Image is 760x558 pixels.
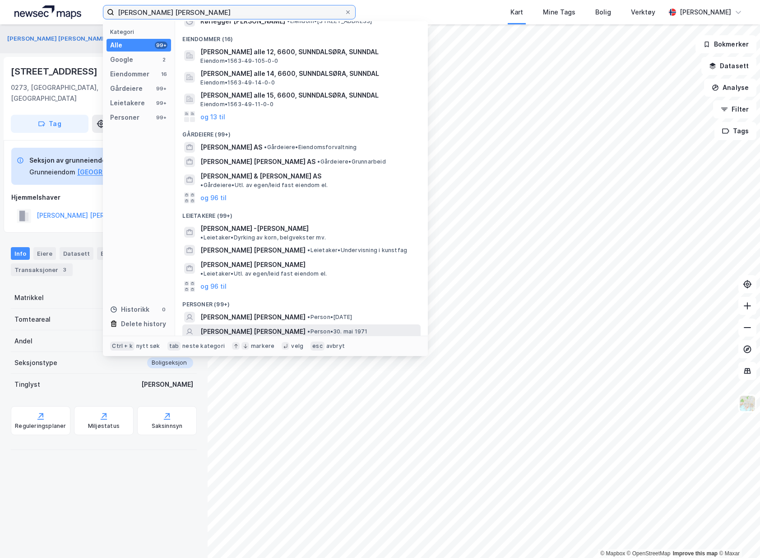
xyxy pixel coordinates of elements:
span: [PERSON_NAME] [PERSON_NAME] [200,259,306,270]
div: Tomteareal [14,314,51,325]
a: OpenStreetMap [627,550,671,557]
div: Kontrollprogram for chat [715,515,760,558]
div: neste kategori [182,342,225,350]
div: 2 [160,56,167,63]
div: [STREET_ADDRESS] [11,64,99,79]
span: [PERSON_NAME] -[PERSON_NAME] [200,223,309,234]
button: Analyse [704,79,756,97]
span: • [200,270,203,277]
span: • [307,314,310,320]
div: Leietakere [110,98,145,108]
span: • [317,158,320,165]
div: markere [251,342,274,350]
div: Tinglyst [14,379,40,390]
div: Hjemmelshaver [11,192,196,203]
div: velg [291,342,303,350]
span: Gårdeiere • Grunnarbeid [317,158,385,165]
div: Historikk [110,304,149,315]
div: 99+ [155,114,167,121]
div: 3 [60,265,69,274]
div: Kategori [110,28,171,35]
input: Søk på adresse, matrikkel, gårdeiere, leietakere eller personer [114,5,344,19]
span: Leietaker • Undervisning i kunstfag [307,247,407,254]
span: [PERSON_NAME] [PERSON_NAME] AS [200,156,315,167]
span: [PERSON_NAME] alle 12, 6600, SUNNDALSØRA, SUNNDAL [200,47,417,57]
div: esc [310,342,324,351]
div: Verktøy [631,7,655,18]
div: Reguleringsplaner [15,422,66,430]
button: Tag [11,115,88,133]
div: Transaksjoner [11,263,73,276]
div: Seksjon av grunneiendom [29,155,174,166]
button: [PERSON_NAME] [PERSON_NAME] [7,34,110,43]
div: Matrikkel [14,292,44,303]
div: 16 [160,70,167,78]
span: Person • 30. mai 1971 [307,328,367,335]
div: Bygg [97,247,130,260]
span: • [200,182,203,188]
span: Leietaker • Utl. av egen/leid fast eiendom el. [200,270,327,277]
div: avbryt [326,342,345,350]
div: Miljøstatus [88,422,120,430]
iframe: Chat Widget [715,515,760,558]
div: 99+ [155,99,167,107]
a: Improve this map [673,550,718,557]
button: og 13 til [200,111,225,122]
span: • [264,144,267,150]
span: Rørlegger [PERSON_NAME] [200,16,285,27]
div: Personer (99+) [175,294,428,310]
div: 99+ [155,85,167,92]
span: [PERSON_NAME] & [PERSON_NAME] AS [200,171,321,182]
div: 0273, [GEOGRAPHIC_DATA], [GEOGRAPHIC_DATA] [11,82,120,104]
div: tab [167,342,181,351]
button: og 96 til [200,281,227,292]
div: [PERSON_NAME] [680,7,731,18]
span: Person • [DATE] [307,314,352,321]
span: [PERSON_NAME] alle 14, 6600, SUNNDALSØRA, SUNNDAL [200,68,417,79]
div: Eiendommer (16) [175,28,428,45]
span: • [307,247,310,253]
div: Gårdeiere [110,83,143,94]
div: [PERSON_NAME] [141,379,193,390]
span: Gårdeiere • Utl. av egen/leid fast eiendom el. [200,182,328,189]
div: Grunneiendom [29,167,75,178]
span: • [287,18,290,24]
div: Eiendommer [110,69,149,80]
div: Delete history [121,319,166,329]
span: Gårdeiere • Eiendomsforvaltning [264,144,357,151]
span: [PERSON_NAME] [PERSON_NAME] [200,312,306,323]
span: Eiendom • 1563-49-14-0-0 [200,79,274,86]
span: Eiendom • [STREET_ADDRESS] [287,18,372,25]
div: Ctrl + k [110,342,134,351]
img: logo.a4113a55bc3d86da70a041830d287a7e.svg [14,5,81,19]
div: Google [110,54,133,65]
button: [GEOGRAPHIC_DATA], 212/446 [77,167,174,178]
div: 99+ [155,42,167,49]
button: Datasett [701,57,756,75]
div: Andel [14,336,32,347]
div: Personer [110,112,139,123]
div: Bolig [595,7,611,18]
span: [PERSON_NAME] [PERSON_NAME] [200,326,306,337]
button: og 96 til [200,192,227,203]
div: Eiere [33,247,56,260]
div: Kart [510,7,523,18]
div: Gårdeiere (99+) [175,124,428,140]
button: Tags [714,122,756,140]
div: Datasett [60,247,93,260]
button: Bokmerker [695,35,756,53]
span: • [307,328,310,335]
div: Alle [110,40,122,51]
span: Leietaker • Dyrking av korn, belgvekster mv. [200,234,326,241]
span: [PERSON_NAME] AS [200,142,262,153]
span: [PERSON_NAME] [PERSON_NAME] [200,245,306,256]
div: nytt søk [136,342,160,350]
span: • [200,234,203,241]
div: Info [11,247,30,260]
div: Mine Tags [543,7,575,18]
div: Seksjonstype [14,357,57,368]
div: Saksinnsyn [152,422,183,430]
div: Leietakere (99+) [175,205,428,221]
div: 0 [160,306,167,313]
img: Z [739,395,756,412]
